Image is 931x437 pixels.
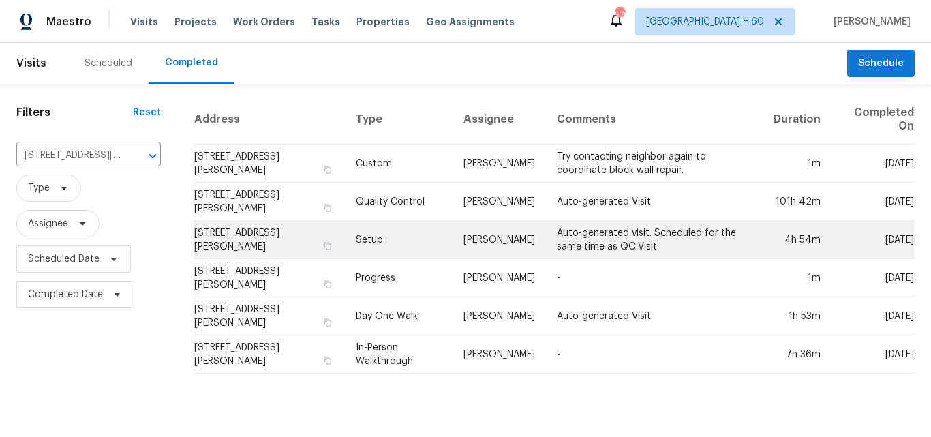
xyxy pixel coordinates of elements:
button: Open [143,147,162,166]
td: 1h 53m [763,297,831,335]
th: Type [345,95,453,145]
button: Copy Address [322,164,334,176]
td: In-Person Walkthrough [345,335,453,374]
td: Try contacting neighbor again to coordinate block wall repair. [546,145,762,183]
td: [PERSON_NAME] [453,221,546,259]
td: Auto-generated Visit [546,183,762,221]
button: Copy Address [322,278,334,290]
td: Auto-generated visit. Scheduled for the same time as QC Visit. [546,221,762,259]
td: [DATE] [831,183,915,221]
td: [PERSON_NAME] [453,259,546,297]
span: Visits [16,48,46,78]
td: - [546,259,762,297]
td: Setup [345,221,453,259]
td: [DATE] [831,259,915,297]
th: Duration [763,95,831,145]
span: Visits [130,15,158,29]
span: Type [28,181,50,195]
button: Copy Address [322,240,334,252]
div: Reset [133,106,161,119]
th: Address [194,95,344,145]
div: Scheduled [85,57,132,70]
span: Projects [174,15,217,29]
span: Tasks [311,17,340,27]
td: [DATE] [831,297,915,335]
td: - [546,335,762,374]
div: 570 [615,8,624,22]
td: 1m [763,145,831,183]
td: [DATE] [831,335,915,374]
td: [PERSON_NAME] [453,335,546,374]
h1: Filters [16,106,133,119]
td: [STREET_ADDRESS][PERSON_NAME] [194,145,344,183]
td: 101h 42m [763,183,831,221]
span: Scheduled Date [28,252,100,266]
td: [STREET_ADDRESS][PERSON_NAME] [194,335,344,374]
td: 7h 36m [763,335,831,374]
td: 4h 54m [763,221,831,259]
span: Work Orders [233,15,295,29]
span: [GEOGRAPHIC_DATA] + 60 [646,15,764,29]
span: Assignee [28,217,68,230]
td: [PERSON_NAME] [453,297,546,335]
button: Copy Address [322,355,334,367]
td: Progress [345,259,453,297]
span: Geo Assignments [426,15,515,29]
input: Search for an address... [16,145,123,166]
td: [STREET_ADDRESS][PERSON_NAME] [194,221,344,259]
button: Copy Address [322,316,334,329]
th: Comments [546,95,762,145]
span: Properties [356,15,410,29]
span: Schedule [858,55,904,72]
td: Day One Walk [345,297,453,335]
button: Copy Address [322,202,334,214]
td: [DATE] [831,145,915,183]
button: Schedule [847,50,915,78]
td: [PERSON_NAME] [453,145,546,183]
td: [DATE] [831,221,915,259]
td: 1m [763,259,831,297]
span: Completed Date [28,288,103,301]
td: Quality Control [345,183,453,221]
td: Custom [345,145,453,183]
span: [PERSON_NAME] [828,15,911,29]
th: Completed On [831,95,915,145]
td: [STREET_ADDRESS][PERSON_NAME] [194,259,344,297]
span: Maestro [46,15,91,29]
td: Auto-generated Visit [546,297,762,335]
th: Assignee [453,95,546,145]
td: [STREET_ADDRESS][PERSON_NAME] [194,297,344,335]
div: Completed [165,56,218,70]
td: [STREET_ADDRESS][PERSON_NAME] [194,183,344,221]
td: [PERSON_NAME] [453,183,546,221]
